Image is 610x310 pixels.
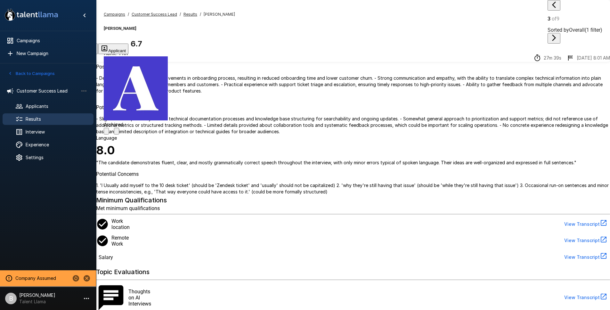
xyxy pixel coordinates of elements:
p: Salary [99,254,113,260]
p: Thoughts on AI Interviews [128,289,157,307]
p: 27m 39s [544,55,561,61]
span: / [128,11,129,18]
button: Applicant [98,44,128,54]
div: The time between starting and completing the interview [533,54,561,62]
u: Customer Success Lead [132,12,177,17]
span: [PERSON_NAME] [204,11,235,18]
p: Remote Work [111,235,129,247]
h6: Minimum Qualifications [96,195,610,205]
p: - Demonstrated measurable improvements in onboarding process, resulting in reduced onboarding tim... [96,75,610,94]
button: View Transcript [562,217,610,231]
p: Potential Concerns [96,104,610,110]
button: View Transcript [562,234,610,248]
button: Change Stage [114,128,119,135]
button: View Transcript [562,250,610,264]
span: Sorted by Overall (1 filter) [548,27,602,33]
b: 3 [548,16,550,22]
p: - Slight lack of specificity around technical documentation processes and knowledge base structur... [96,116,610,135]
p: Work location [111,218,130,230]
span: / [180,11,181,18]
u: Campaigns [104,12,125,17]
h6: 8.0 [96,141,610,160]
u: Results [183,12,197,17]
span: / [200,11,201,18]
p: Positives [96,64,610,70]
b: 6.7 [131,39,142,48]
button: Archive Applicant [104,128,109,135]
button: View Transcript [562,291,610,305]
span: of 9 [552,16,559,22]
div: The date and time when the interview was completed [566,54,610,62]
p: Language [96,135,610,141]
b: [PERSON_NAME] [104,26,136,31]
p: 1. 'I Usually add myself to the 10 desk ticket' (should be 'Zendesk ticket' and 'usually' should ... [96,182,610,195]
h6: Topic Evaluations [96,267,610,277]
span: Met minimum qualifications [96,205,160,211]
p: " The candidate demonstrates fluent, clear, and mostly grammatically correct speech throughout th... [96,159,610,166]
img: ashbyhq_logo.jpeg [104,56,168,120]
span: Archived [104,122,123,128]
p: [DATE] 8:01 AM [577,55,610,61]
div: View profile in Ashby [104,56,168,128]
p: Potential Concerns [96,171,610,177]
